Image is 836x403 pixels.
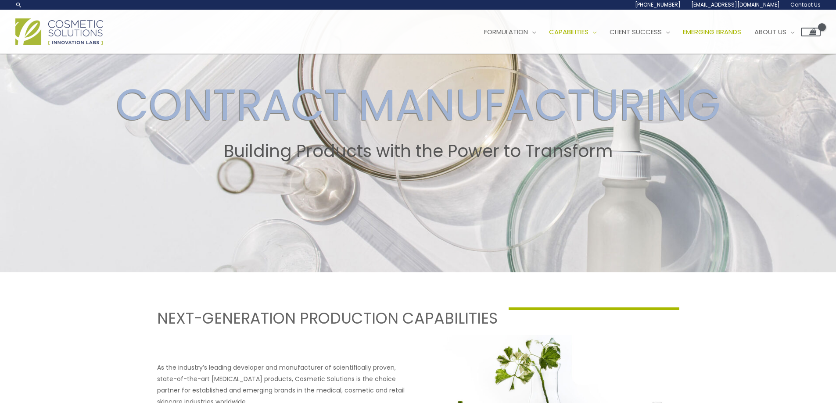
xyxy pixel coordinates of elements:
[484,27,528,36] span: Formulation
[8,79,828,131] h2: CONTRACT MANUFACTURING
[157,307,498,329] h1: NEXT-GENERATION PRODUCTION CAPABILITIES
[8,141,828,161] h2: Building Products with the Power to Transform
[603,19,676,45] a: Client Success
[790,1,821,8] span: Contact Us
[477,19,542,45] a: Formulation
[15,1,22,8] a: Search icon link
[683,27,741,36] span: Emerging Brands
[635,1,681,8] span: [PHONE_NUMBER]
[748,19,801,45] a: About Us
[542,19,603,45] a: Capabilities
[610,27,662,36] span: Client Success
[15,18,103,45] img: Cosmetic Solutions Logo
[549,27,588,36] span: Capabilities
[801,28,821,36] a: View Shopping Cart, empty
[691,1,780,8] span: [EMAIL_ADDRESS][DOMAIN_NAME]
[676,19,748,45] a: Emerging Brands
[754,27,786,36] span: About Us
[471,19,821,45] nav: Site Navigation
